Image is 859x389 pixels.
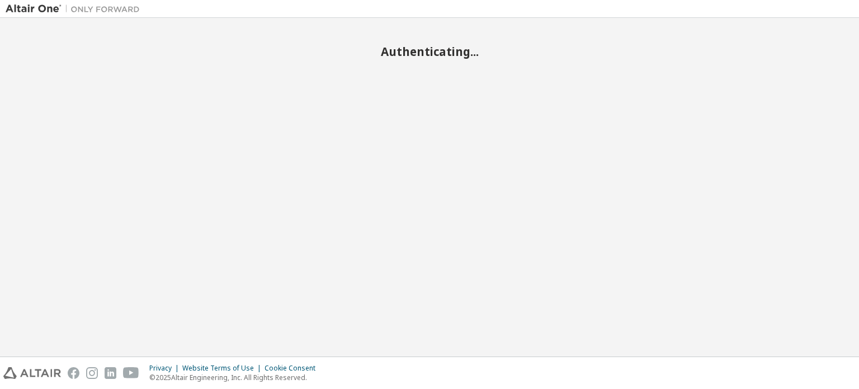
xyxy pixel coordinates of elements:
[68,367,79,379] img: facebook.svg
[6,3,145,15] img: Altair One
[105,367,116,379] img: linkedin.svg
[3,367,61,379] img: altair_logo.svg
[265,364,322,373] div: Cookie Consent
[123,367,139,379] img: youtube.svg
[149,373,322,382] p: © 2025 Altair Engineering, Inc. All Rights Reserved.
[149,364,182,373] div: Privacy
[6,44,853,59] h2: Authenticating...
[86,367,98,379] img: instagram.svg
[182,364,265,373] div: Website Terms of Use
